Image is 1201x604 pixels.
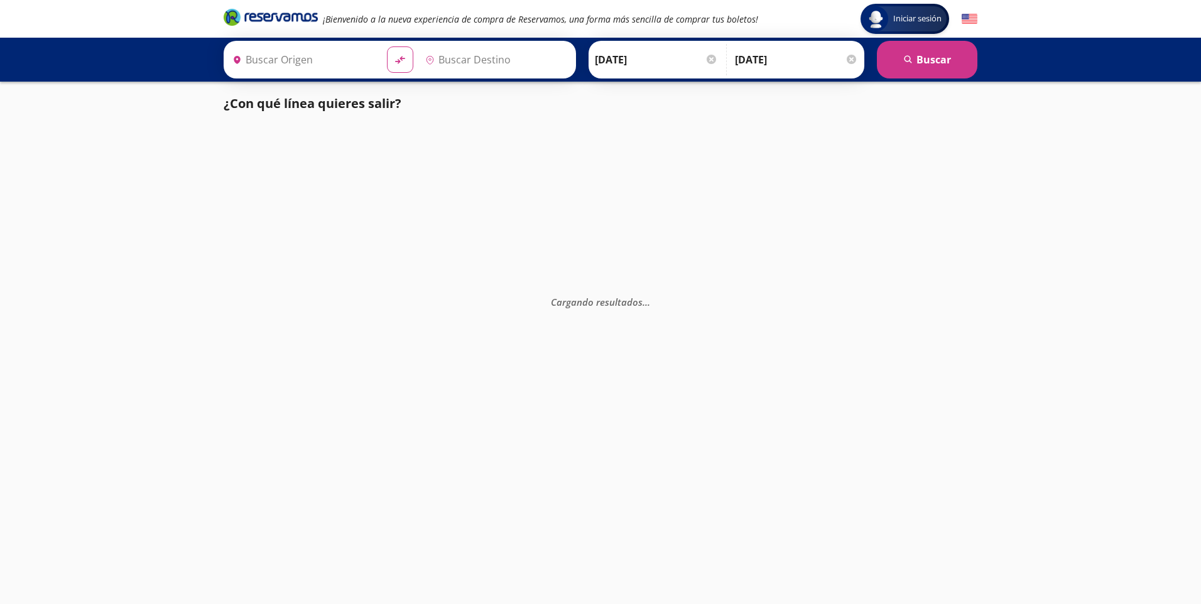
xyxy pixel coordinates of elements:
p: ¿Con qué línea quieres salir? [224,94,401,113]
em: Cargando resultados [551,296,650,308]
span: . [643,296,645,308]
em: ¡Bienvenido a la nueva experiencia de compra de Reservamos, una forma más sencilla de comprar tus... [323,13,758,25]
span: Iniciar sesión [888,13,947,25]
input: Elegir Fecha [595,44,718,75]
button: Buscar [877,41,977,78]
input: Buscar Destino [420,44,570,75]
input: Opcional [735,44,858,75]
input: Buscar Origen [227,44,377,75]
button: English [962,11,977,27]
i: Brand Logo [224,8,318,26]
a: Brand Logo [224,8,318,30]
span: . [648,296,650,308]
span: . [645,296,648,308]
